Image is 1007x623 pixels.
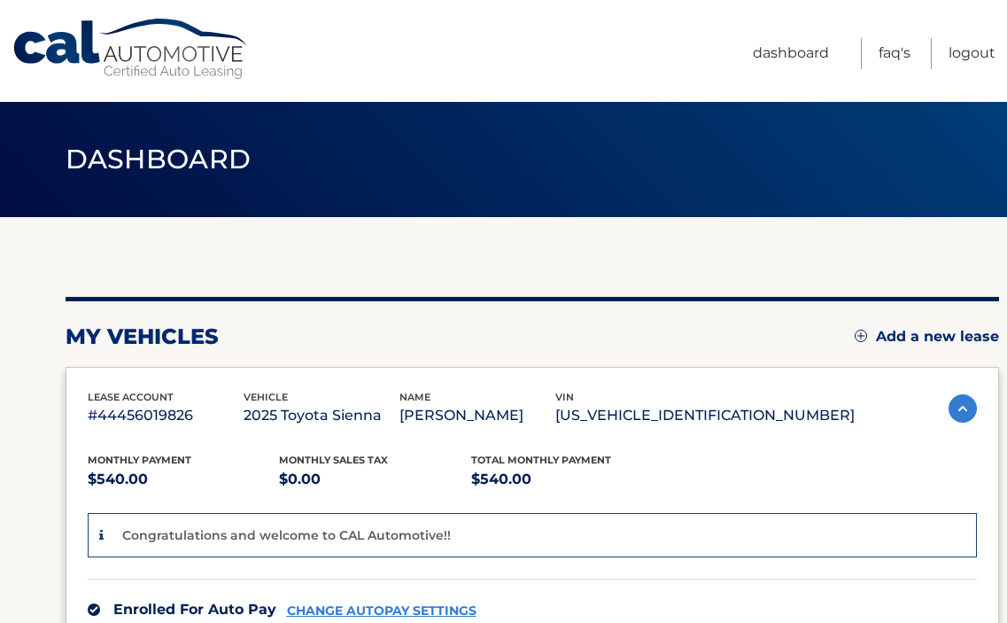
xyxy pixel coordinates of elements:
[399,391,430,403] span: name
[88,454,191,466] span: Monthly Payment
[471,467,663,492] p: $540.00
[88,391,174,403] span: lease account
[399,403,555,428] p: [PERSON_NAME]
[753,38,829,69] a: Dashboard
[12,18,251,81] a: Cal Automotive
[244,391,288,403] span: vehicle
[279,454,388,466] span: Monthly sales Tax
[279,467,471,492] p: $0.00
[949,38,995,69] a: Logout
[244,403,399,428] p: 2025 Toyota Sienna
[555,403,855,428] p: [US_VEHICLE_IDENTIFICATION_NUMBER]
[287,604,476,619] a: CHANGE AUTOPAY SETTINGS
[855,328,999,346] a: Add a new lease
[66,143,252,175] span: Dashboard
[879,38,910,69] a: FAQ's
[88,604,100,616] img: check.svg
[555,391,574,403] span: vin
[122,527,451,543] p: Congratulations and welcome to CAL Automotive!!
[113,601,276,618] span: Enrolled For Auto Pay
[88,467,280,492] p: $540.00
[471,454,611,466] span: Total Monthly Payment
[855,330,867,342] img: add.svg
[949,394,977,423] img: accordion-active.svg
[66,323,219,350] h2: my vehicles
[88,403,244,428] p: #44456019826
